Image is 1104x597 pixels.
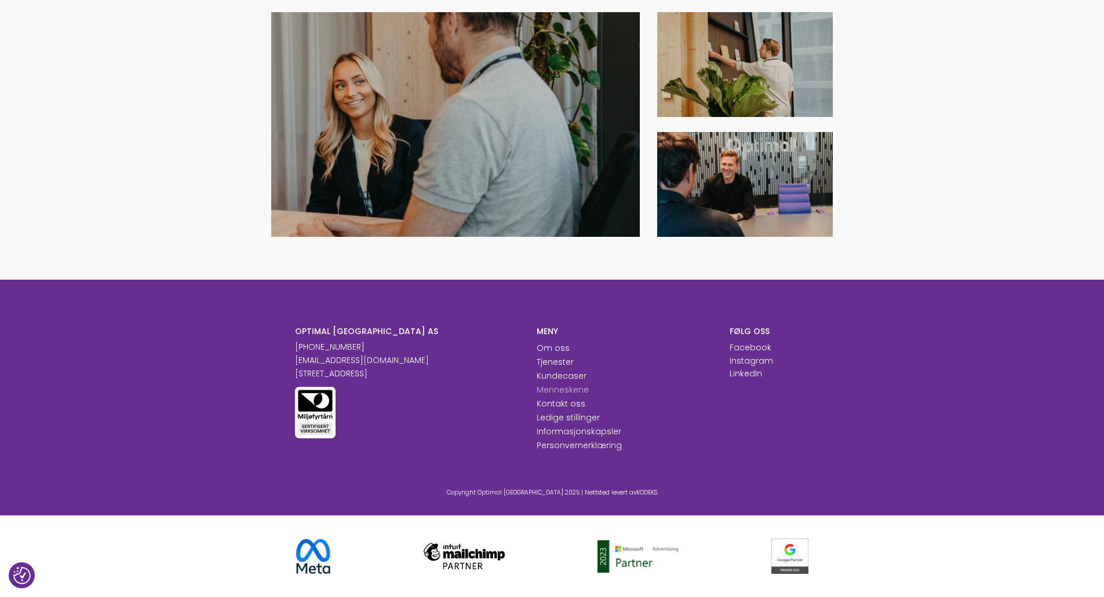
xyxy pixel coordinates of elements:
a: Informasjonskapsler [537,426,621,437]
h6: OPTIMAL [GEOGRAPHIC_DATA] AS [295,326,519,336]
a: Menneskene [537,384,589,395]
img: Miljøfyrtårn sertifisert virksomhet [295,387,336,438]
a: KODEKS [636,488,657,497]
a: Ledige stillinger [537,412,600,423]
a: Instagram [730,355,773,367]
span: Nettsted levert av [585,488,657,497]
p: [STREET_ADDRESS] [295,368,519,380]
span: Copyright Optimal [GEOGRAPHIC_DATA] 2025 [447,488,580,497]
button: Samtykkepreferanser [13,567,31,584]
a: Facebook [730,342,771,353]
img: Revisit consent button [13,567,31,584]
a: Personvernerklæring [537,439,622,451]
a: Tjenester [537,356,574,368]
h6: FØLG OSS [730,326,809,336]
a: [EMAIL_ADDRESS][DOMAIN_NAME] [295,354,429,366]
h6: MENY [537,326,712,336]
span: | [581,488,583,497]
a: LinkedIn [730,368,762,379]
a: Om oss [537,342,570,354]
a: Kundecaser [537,370,586,382]
a: Kontakt oss [537,398,585,409]
p: Facebook [730,342,771,354]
